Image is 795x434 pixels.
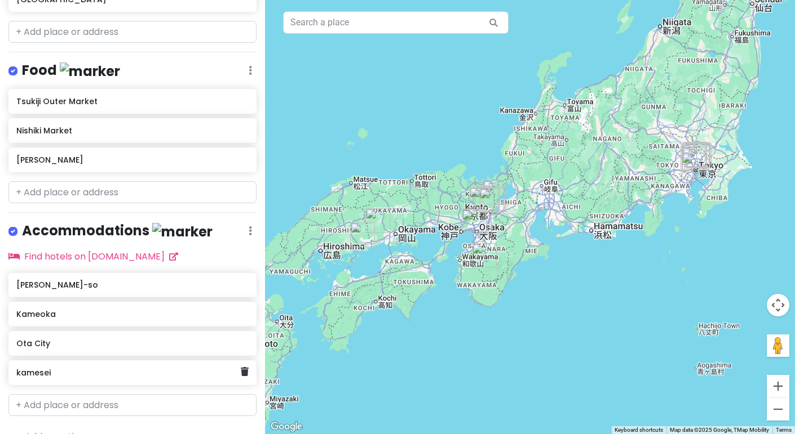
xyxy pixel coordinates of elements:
[16,155,248,165] h6: [PERSON_NAME]
[8,21,257,43] input: + Add place or address
[16,126,248,136] h6: Nishiki Market
[475,184,509,217] div: Kyoto National Museum
[767,334,789,357] button: Drag Pegman onto the map to open Street View
[470,182,504,216] div: Togetsukyō Bridge
[465,182,498,216] div: Kameoka
[776,427,792,433] a: Terms (opens in new tab)
[361,204,395,238] div: Bisei Astronomical Observatory
[678,143,712,177] div: Institute for Nature Study, National Museum of Nature and Science
[283,11,509,34] input: Search a place
[467,239,501,272] div: Minshuku Kawarabi-so
[8,250,178,263] a: Find hotels on [DOMAIN_NAME]
[16,280,248,290] h6: [PERSON_NAME]-so
[462,203,496,236] div: Osaka Castle Park
[767,294,789,316] button: Map camera controls
[678,137,712,171] div: Pokémon Center Mega Tokyo & Pikachu Sweets
[615,426,663,434] button: Keyboard shortcuts
[767,398,789,420] button: Zoom out
[22,61,120,80] h4: Food
[268,419,305,434] img: Google
[476,181,510,215] div: Philosopher's Path
[16,96,248,106] h6: Tsukiji Outer Market
[22,222,213,240] h4: Accommodations
[677,148,711,182] div: Ota City
[478,176,512,209] div: Sanzen-in Temple
[681,138,714,172] div: Tokyo National Museum
[670,427,769,433] span: Map data ©2025 Google, TMap Mobility
[475,183,509,217] div: Nishiki Market
[268,419,305,434] a: Open this area in Google Maps (opens a new window)
[457,205,491,239] div: Osaka Aquarium Kaiyukan
[8,181,257,204] input: + Add place or address
[457,204,491,238] div: Tempozan Harbor Village
[346,218,379,252] div: Takeno Shokudo
[60,62,120,80] img: marker
[682,139,716,173] div: Sumida Edo Kiriko Museum
[681,138,715,172] div: Kama-Asa
[16,338,248,348] h6: Ota City
[767,375,789,397] button: Zoom in
[677,140,711,174] div: Shinjuku Gyoen National Garden
[241,365,249,379] a: Delete place
[680,141,714,175] div: Tsukiji Outer Market
[16,368,240,378] h6: kamesei
[8,394,257,417] input: + Add place or address
[676,141,710,175] div: Yoyogi Park
[16,309,248,319] h6: Kameoka
[152,223,213,240] img: marker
